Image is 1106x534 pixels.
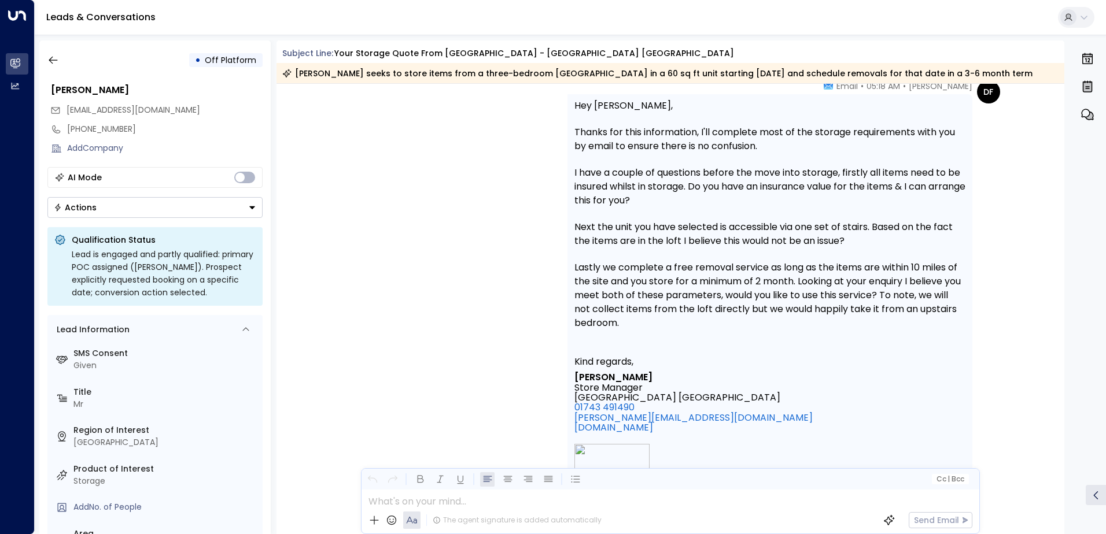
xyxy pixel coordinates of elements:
[861,80,864,92] span: •
[334,47,734,60] div: Your storage quote from [GEOGRAPHIC_DATA] - [GEOGRAPHIC_DATA] [GEOGRAPHIC_DATA]
[51,83,263,97] div: [PERSON_NAME]
[574,402,635,412] a: 01743 491490
[67,142,263,154] div: AddCompany
[433,515,602,525] div: The agent signature is added automatically
[67,104,200,116] span: seaninterpop@aol.com
[574,383,643,392] div: Store Manager
[73,436,258,448] div: [GEOGRAPHIC_DATA]
[72,234,256,246] p: Qualification Status
[73,424,258,436] label: Region of Interest
[931,474,968,485] button: Cc|Bcc
[385,472,400,487] button: Redo
[73,386,258,398] label: Title
[46,10,156,24] a: Leads & Conversations
[867,80,900,92] span: 05:18 AM
[909,80,972,92] span: [PERSON_NAME]
[948,475,950,483] span: |
[67,104,200,116] span: [EMAIL_ADDRESS][DOMAIN_NAME]
[977,80,1000,103] div: DF
[73,501,258,513] div: AddNo. of People
[936,475,964,483] span: Cc Bcc
[574,220,965,248] div: Next the unit you have selected is accessible via one set of stairs. Based on the fact the items ...
[574,372,652,382] span: [PERSON_NAME]
[73,475,258,487] div: Storage
[574,261,965,330] div: Lastly we complete a free removal service as long as the items are within 10 miles of the site an...
[574,125,965,153] div: Thanks for this information, I'll complete most of the storage requirements with you by email to ...
[53,324,130,336] div: Lead Information
[574,392,780,402] div: [GEOGRAPHIC_DATA] [GEOGRAPHIC_DATA]
[47,197,263,218] button: Actions
[73,463,258,475] label: Product of Interest
[282,47,333,59] span: Subject Line:
[365,472,379,487] button: Undo
[282,68,1033,79] div: [PERSON_NAME] seeks to store items from a three-bedroom [GEOGRAPHIC_DATA] in a 60 sq ft unit star...
[574,422,653,432] a: [DOMAIN_NAME]
[836,80,858,92] span: Email
[73,398,258,410] div: Mr
[73,347,258,359] label: SMS Consent
[574,413,813,422] a: [PERSON_NAME][EMAIL_ADDRESS][DOMAIN_NAME]
[67,123,263,135] div: [PHONE_NUMBER]
[47,197,263,218] div: Button group with a nested menu
[195,50,201,71] div: •
[574,99,965,113] div: Hey [PERSON_NAME],
[54,202,97,213] div: Actions
[68,172,102,183] div: AI Mode
[574,357,633,366] div: Kind regards,
[72,248,256,299] div: Lead is engaged and partly qualified: primary POC assigned ([PERSON_NAME]). Prospect explicitly r...
[574,166,965,207] div: I have a couple of questions before the move into storage, firstly all items need to be insured w...
[574,444,650,469] img: 194b863b-23cb-4b57-a944-9b12af48db12
[903,80,906,92] span: •
[73,359,258,372] div: Given
[205,54,256,66] span: Off Platform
